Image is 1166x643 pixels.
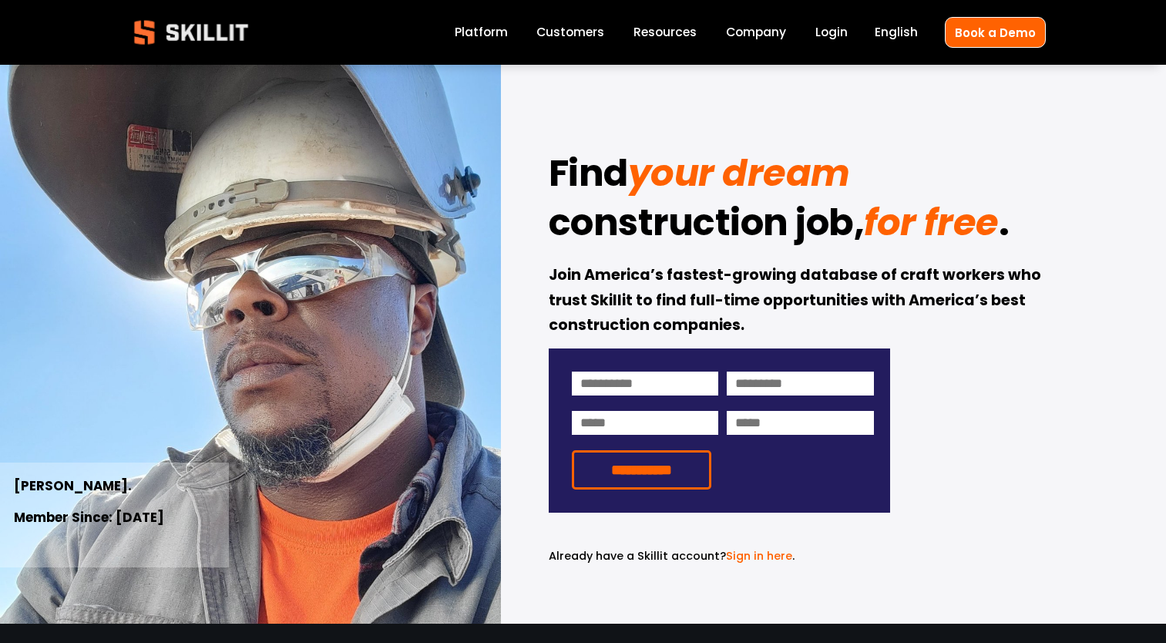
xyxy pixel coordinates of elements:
a: Customers [536,22,604,43]
strong: Find [549,145,628,208]
span: English [875,23,918,41]
strong: construction job, [549,194,865,258]
a: folder dropdown [633,22,697,43]
em: your dream [628,147,850,199]
p: . [549,547,890,565]
strong: Join America’s fastest-growing database of craft workers who trust Skillit to find full-time oppo... [549,264,1044,339]
strong: [PERSON_NAME]. [14,476,132,498]
strong: Member Since: [DATE] [14,507,164,530]
span: Resources [633,23,697,41]
div: language picker [875,22,918,43]
span: Already have a Skillit account? [549,548,726,564]
a: Login [815,22,848,43]
img: Skillit [121,9,261,56]
a: Sign in here [726,548,792,564]
a: Platform [455,22,508,43]
strong: . [999,194,1010,258]
em: for free [864,197,998,248]
a: Company [726,22,786,43]
a: Book a Demo [945,17,1046,47]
